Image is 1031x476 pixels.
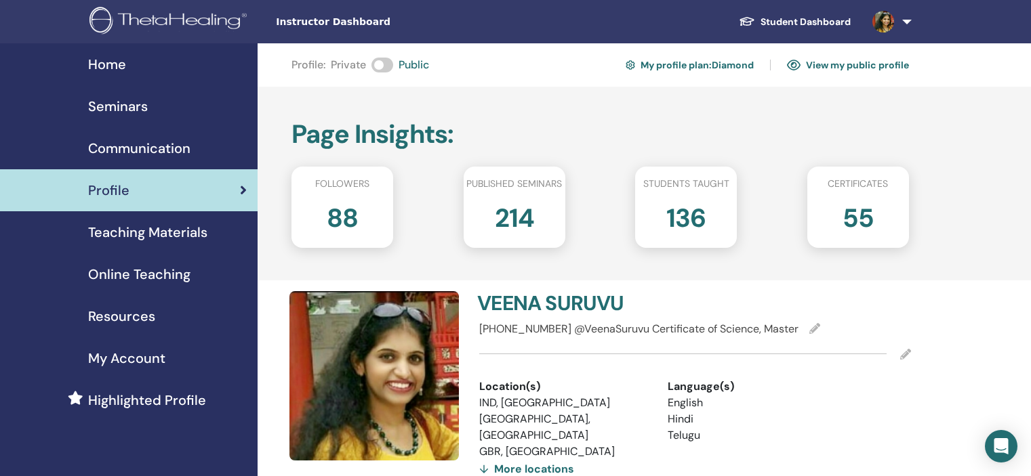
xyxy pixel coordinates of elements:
img: logo.png [89,7,251,37]
span: Followers [315,177,369,191]
h2: 136 [666,196,706,234]
span: Online Teaching [88,264,190,284]
h4: VEENA SURUVU [477,291,687,316]
span: [PHONE_NUMBER] @VeenaSuruvu Certificate of Science, Master [479,322,798,336]
img: cog.svg [626,58,635,72]
div: Language(s) [668,378,836,395]
h2: 214 [495,196,534,234]
span: My Account [88,348,165,368]
span: Resources [88,306,155,326]
li: IND, [GEOGRAPHIC_DATA] [479,395,647,411]
img: graduation-cap-white.svg [739,16,755,27]
li: English [668,395,836,411]
span: Home [88,54,126,74]
img: default.jpg [289,291,459,460]
a: View my public profile [787,54,909,76]
span: Profile : [291,57,325,73]
li: Hindi [668,411,836,427]
span: Published seminars [466,177,562,191]
li: GBR, [GEOGRAPHIC_DATA] [479,443,647,460]
li: Telugu [668,427,836,443]
h2: Page Insights : [291,119,909,150]
div: Open Intercom Messenger [985,430,1017,462]
img: default.jpg [872,11,894,33]
span: Teaching Materials [88,222,207,242]
span: Profile [88,180,129,200]
span: Communication [88,138,190,158]
a: My profile plan:Diamond [626,54,754,76]
span: Location(s) [479,378,540,395]
img: eye.svg [787,59,801,71]
h2: 88 [327,196,358,234]
span: Certificates [828,177,888,191]
span: Highlighted Profile [88,390,206,410]
span: Public [399,57,429,73]
h2: 55 [843,196,874,234]
li: [GEOGRAPHIC_DATA], [GEOGRAPHIC_DATA] [479,411,647,443]
span: Instructor Dashboard [276,15,479,29]
span: Seminars [88,96,148,116]
a: Student Dashboard [728,9,862,35]
span: Students taught [643,177,729,191]
span: Private [331,57,366,73]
